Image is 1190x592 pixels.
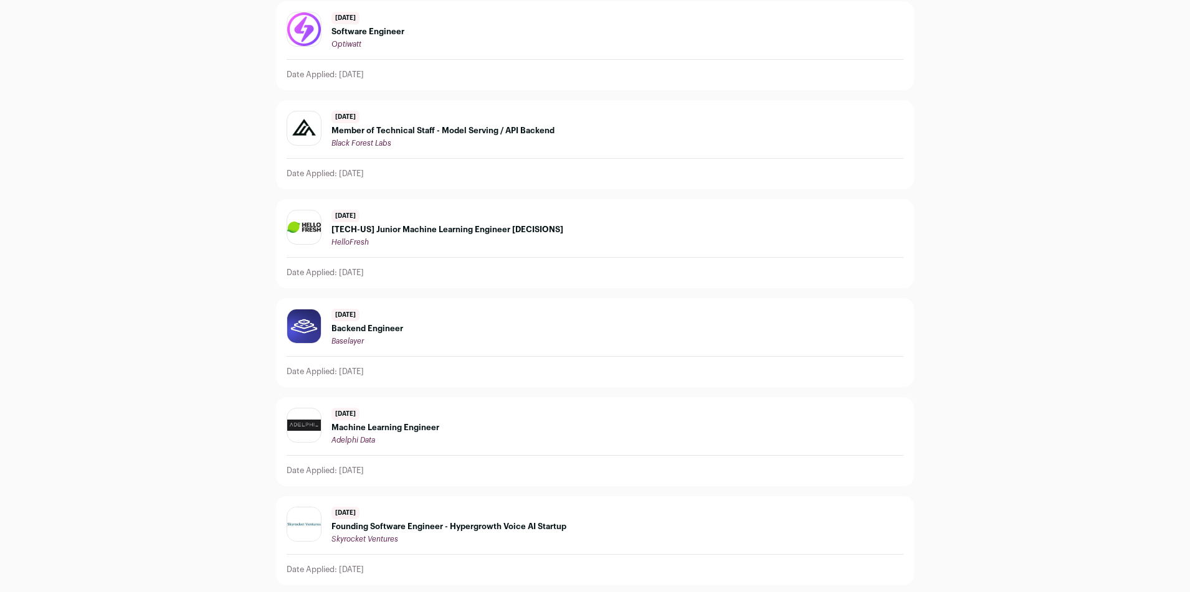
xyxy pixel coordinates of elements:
span: Software Engineer [331,27,404,37]
span: [DATE] [331,12,359,24]
img: c7b8b0450e6f607348108b360160a727a7daa59df90706239b502689e5ba7fbf.png [287,12,321,46]
p: Date Applied: [DATE] [287,367,364,377]
span: [DATE] [331,507,359,519]
a: [DATE] [TECH-US] Junior Machine Learning Engineer [DECISIONS] HelloFresh Date Applied: [DATE] [277,200,913,288]
span: Backend Engineer [331,324,403,334]
span: Baselayer [331,337,364,345]
span: [DATE] [331,210,359,222]
img: 6184b52997b2e780bc0c092b1898ecef9e74a1caaa7e4ade807eaf5a462aa364.jpg [287,309,321,343]
span: [DATE] [331,408,359,420]
p: Date Applied: [DATE] [287,565,364,575]
p: Date Applied: [DATE] [287,169,364,179]
img: 769bb255af4cd5655efc5d8f90115380b44f7bd8d47de39da29476e7d3f87d86.jpg [287,507,321,541]
img: 7136580376c7fc55b167bf6e9ea8f3eddef3e6dfb71f70501dedb546201cef0e.png [287,222,321,232]
span: [DATE] [331,111,359,123]
a: [DATE] Founding Software Engineer - Hypergrowth Voice AI Startup Skyrocket Ventures Date Applied:... [277,497,913,585]
a: [DATE] Software Engineer Optiwatt Date Applied: [DATE] [277,2,913,90]
a: [DATE] Machine Learning Engineer Adelphi Data Date Applied: [DATE] [277,398,913,486]
span: Skyrocket Ventures [331,535,398,543]
span: Optiwatt [331,40,361,48]
p: Date Applied: [DATE] [287,268,364,278]
p: Date Applied: [DATE] [287,466,364,476]
img: 5d3e9c11bb8f7205a79f436360b10e97111c66a82b75710afaf805d46e12ae74.png [287,111,321,145]
span: Machine Learning Engineer [331,423,439,433]
img: 9f5c8e84688344f16627c466f6a36bf81ca8f6d32ba4aa1e6eaa3b7ce912abe4.jpg [287,420,321,431]
span: Member of Technical Staff - Model Serving / API Backend [331,126,555,136]
span: Founding Software Engineer - Hypergrowth Voice AI Startup [331,522,566,532]
span: [TECH-US] Junior Machine Learning Engineer [DECISIONS] [331,225,563,235]
p: Date Applied: [DATE] [287,70,364,80]
span: Black Forest Labs [331,139,391,147]
a: [DATE] Backend Engineer Baselayer Date Applied: [DATE] [277,299,913,387]
span: HelloFresh [331,238,369,246]
span: Adelphi Data [331,436,375,444]
span: [DATE] [331,309,359,321]
a: [DATE] Member of Technical Staff - Model Serving / API Backend Black Forest Labs Date Applied: [D... [277,101,913,189]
